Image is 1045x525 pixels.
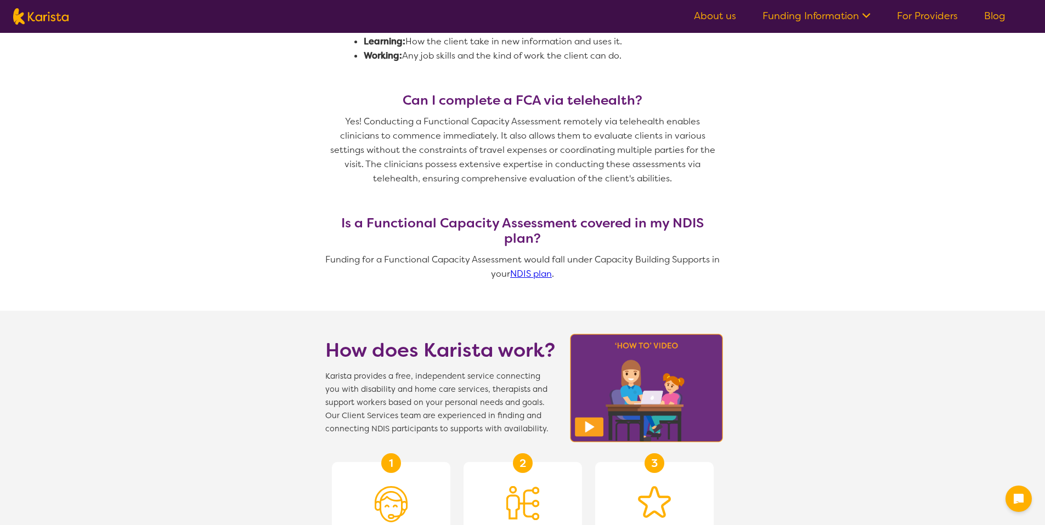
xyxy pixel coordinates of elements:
a: Blog [984,9,1006,22]
img: Person being matched to services icon [506,486,539,520]
strong: Learning: [364,36,405,47]
h1: How does Karista work? [325,337,556,363]
span: How the client take in new information and uses it. [364,36,622,47]
span: Funding for a Functional Capacity Assessment would fall under Capacity Building Supports in your . [325,254,722,279]
a: NDIS plan [510,268,552,279]
img: Karista video [567,330,727,446]
a: For Providers [897,9,958,22]
div: 2 [513,453,533,473]
img: Star icon [638,486,671,518]
span: Karista provides a free, independent service connecting you with disability and home care service... [325,370,556,436]
div: 3 [645,453,664,473]
h3: Is a Functional Capacity Assessment covered in my NDIS plan? [325,215,720,246]
div: 1 [381,453,401,473]
img: Karista logo [13,8,69,25]
img: Person with headset icon [375,486,408,522]
a: About us [694,9,736,22]
strong: Working: [364,50,402,61]
a: Funding Information [762,9,871,22]
h3: Can I complete a FCA via telehealth? [325,93,720,108]
span: Any job skills and the kind of work the client can do. [364,50,622,61]
p: Yes! Conducting a Functional Capacity Assessment remotely via telehealth enables clinicians to co... [325,115,720,186]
